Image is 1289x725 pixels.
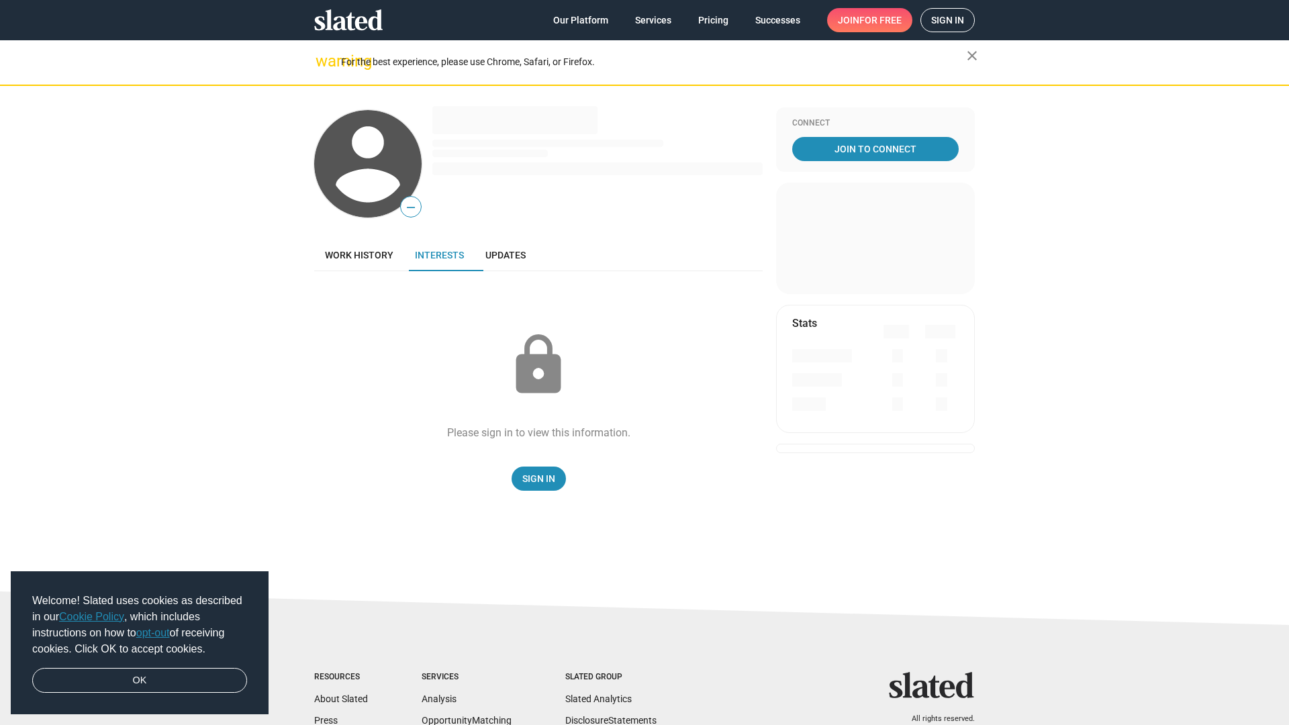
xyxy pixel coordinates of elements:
span: Sign in [931,9,964,32]
mat-icon: warning [316,53,332,69]
div: cookieconsent [11,571,269,715]
div: Please sign in to view this information. [447,426,630,440]
span: Our Platform [553,8,608,32]
a: opt-out [136,627,170,638]
span: for free [859,8,902,32]
mat-icon: lock [505,332,572,399]
span: Welcome! Slated uses cookies as described in our , which includes instructions on how to of recei... [32,593,247,657]
div: Connect [792,118,959,129]
a: Sign In [512,467,566,491]
a: Cookie Policy [59,611,124,622]
a: About Slated [314,693,368,704]
span: Pricing [698,8,728,32]
mat-card-title: Stats [792,316,817,330]
span: Updates [485,250,526,260]
div: Services [422,672,512,683]
a: Analysis [422,693,457,704]
a: Slated Analytics [565,693,632,704]
span: Sign In [522,467,555,491]
a: Our Platform [542,8,619,32]
span: Join To Connect [795,137,956,161]
a: Updates [475,239,536,271]
a: Interests [404,239,475,271]
span: Join [838,8,902,32]
a: Pricing [687,8,739,32]
a: Services [624,8,682,32]
div: Resources [314,672,368,683]
span: Successes [755,8,800,32]
div: Slated Group [565,672,657,683]
span: — [401,199,421,216]
div: For the best experience, please use Chrome, Safari, or Firefox. [341,53,967,71]
a: Work history [314,239,404,271]
a: Successes [745,8,811,32]
a: Join To Connect [792,137,959,161]
span: Services [635,8,671,32]
a: Joinfor free [827,8,912,32]
a: dismiss cookie message [32,668,247,693]
span: Work history [325,250,393,260]
a: Sign in [920,8,975,32]
span: Interests [415,250,464,260]
mat-icon: close [964,48,980,64]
